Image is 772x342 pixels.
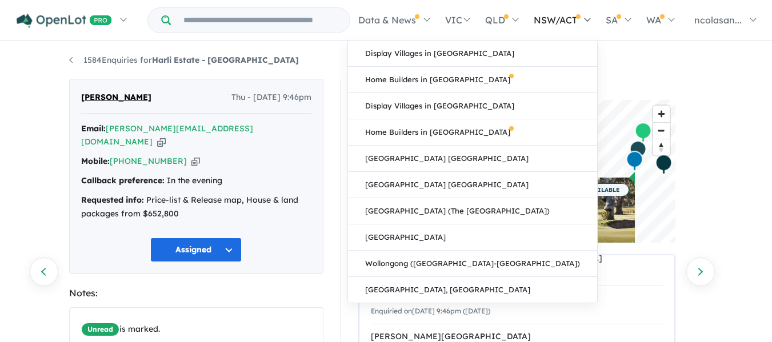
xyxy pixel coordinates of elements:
div: is marked. [81,323,320,336]
small: Enquiried on [DATE] 9:46pm ([DATE]) [371,307,490,315]
a: Home Builders in [GEOGRAPHIC_DATA] [348,119,597,146]
div: In the evening [81,174,311,188]
button: Copy [157,136,166,148]
button: Reset bearing to north [653,139,670,155]
span: 31 AVAILABLE [569,183,629,196]
span: Zoom out [653,123,670,139]
div: Map marker [626,151,643,172]
button: Copy [191,155,200,167]
div: Price-list & Release map, House & land packages from $652,800 [81,194,311,221]
a: [GEOGRAPHIC_DATA] (The [GEOGRAPHIC_DATA]) [348,198,597,224]
a: [GEOGRAPHIC_DATA] [GEOGRAPHIC_DATA] [348,172,597,198]
span: [PERSON_NAME] [81,91,151,104]
a: Wollongong ([GEOGRAPHIC_DATA]-[GEOGRAPHIC_DATA]) [348,251,597,277]
span: ncolasan... [694,14,742,26]
nav: breadcrumb [69,54,703,67]
div: Map marker [655,154,672,175]
img: Openlot PRO Logo White [17,14,112,28]
a: 1584Enquiries forHarli Estate - [GEOGRAPHIC_DATA] [69,55,299,65]
a: Display Villages in [GEOGRAPHIC_DATA] [348,93,597,119]
button: Zoom in [653,106,670,122]
a: [GEOGRAPHIC_DATA] [348,224,597,251]
button: Assigned [150,238,242,262]
span: Unread [81,323,119,336]
strong: Email: [81,123,106,134]
a: Home Builders in [GEOGRAPHIC_DATA] [348,67,597,93]
a: [GEOGRAPHIC_DATA] [GEOGRAPHIC_DATA] [348,146,597,172]
strong: Harli Estate - [GEOGRAPHIC_DATA] [152,55,299,65]
a: Display Villages in [GEOGRAPHIC_DATA] [348,41,597,67]
input: Try estate name, suburb, builder or developer [173,8,347,33]
span: Thu - [DATE] 9:46pm [231,91,311,104]
div: Land for Sale | House & Land [469,240,629,247]
div: Map marker [629,140,646,162]
a: OPENLOT CASHBACK 31 AVAILABLE Land for Sale | House & Land [463,178,635,263]
strong: Requested info: [81,195,144,205]
strong: Mobile: [81,156,110,166]
a: Harli Estate - [GEOGRAPHIC_DATA]Enquiried on[DATE] 9:46pm ([DATE]) [371,285,663,325]
div: Notes: [69,285,323,301]
a: [GEOGRAPHIC_DATA], [GEOGRAPHIC_DATA] [348,277,597,303]
strong: Callback preference: [81,175,165,186]
a: [PERSON_NAME][EMAIL_ADDRESS][DOMAIN_NAME] [81,123,253,147]
a: [PHONE_NUMBER] [110,156,187,166]
div: Map marker [634,122,651,143]
button: Zoom out [653,122,670,139]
